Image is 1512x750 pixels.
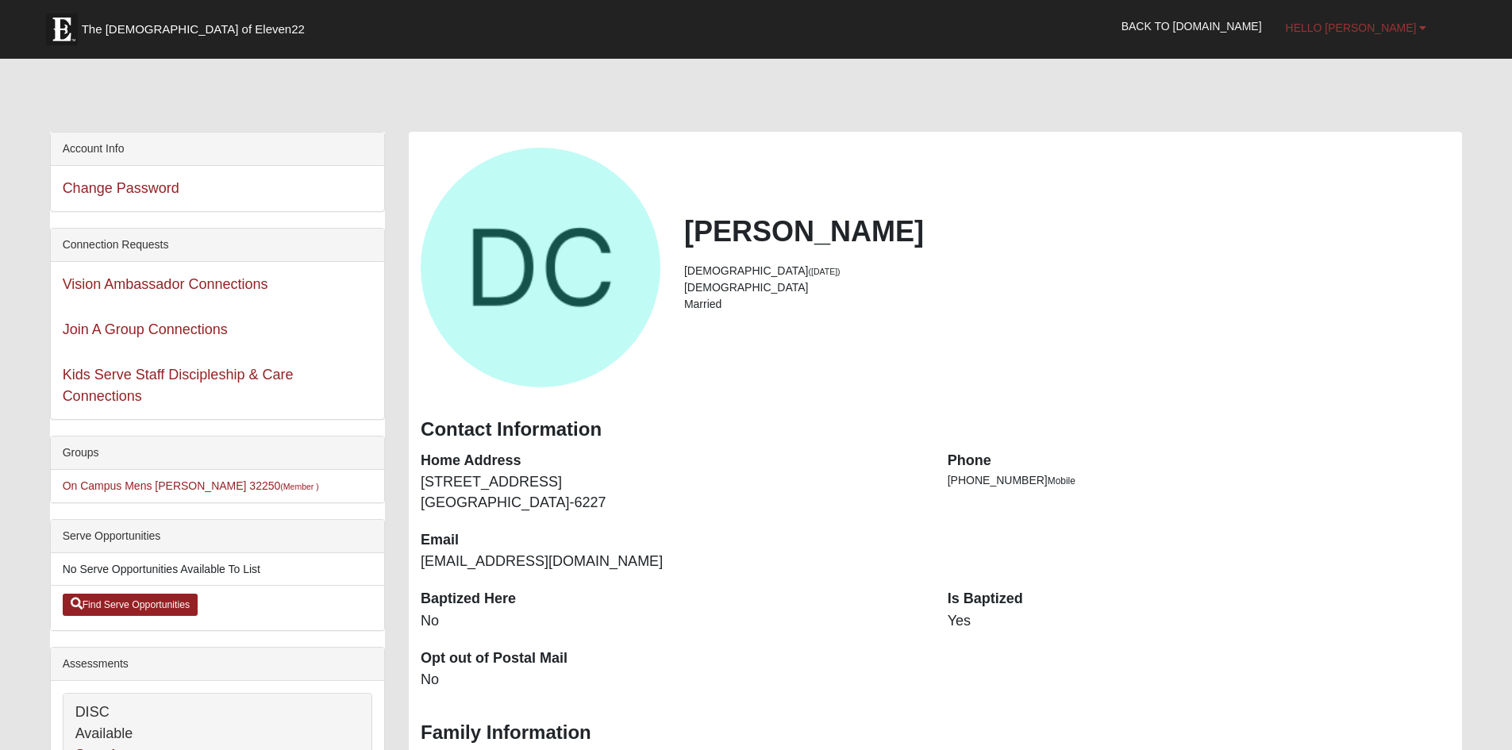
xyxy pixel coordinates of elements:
h3: Family Information [421,721,1450,744]
dd: [STREET_ADDRESS] [GEOGRAPHIC_DATA]-6227 [421,472,924,513]
a: Find Serve Opportunities [63,594,198,616]
dt: Phone [948,451,1451,471]
a: The [DEMOGRAPHIC_DATA] of Eleven22 [38,6,356,45]
a: View Fullsize Photo [421,148,660,387]
div: Assessments [51,648,384,681]
dd: Yes [948,611,1451,632]
li: [DEMOGRAPHIC_DATA] [684,279,1450,296]
div: Groups [51,437,384,470]
dt: Email [421,530,924,551]
img: Eleven22 logo [46,13,78,45]
dd: [EMAIL_ADDRESS][DOMAIN_NAME] [421,552,924,572]
a: Hello [PERSON_NAME] [1274,8,1439,48]
a: Vision Ambassador Connections [63,276,268,292]
dt: Opt out of Postal Mail [421,648,924,669]
dt: Is Baptized [948,589,1451,610]
small: ([DATE]) [809,267,841,276]
dt: Baptized Here [421,589,924,610]
h3: Contact Information [421,418,1450,441]
a: Change Password [63,180,179,196]
li: Married [684,296,1450,313]
a: On Campus Mens [PERSON_NAME] 32250(Member ) [63,479,319,492]
h2: [PERSON_NAME] [684,214,1450,248]
span: The [DEMOGRAPHIC_DATA] of Eleven22 [82,21,305,37]
li: [DEMOGRAPHIC_DATA] [684,263,1450,279]
dt: Home Address [421,451,924,471]
a: Kids Serve Staff Discipleship & Care Connections [63,367,294,404]
span: Mobile [1048,475,1075,487]
span: Hello [PERSON_NAME] [1286,21,1417,34]
div: Account Info [51,133,384,166]
li: [PHONE_NUMBER] [948,472,1451,489]
dd: No [421,611,924,632]
dd: No [421,670,924,690]
div: Connection Requests [51,229,384,262]
small: (Member ) [280,482,318,491]
li: No Serve Opportunities Available To List [51,553,384,586]
div: Serve Opportunities [51,520,384,553]
a: Join A Group Connections [63,321,228,337]
a: Back to [DOMAIN_NAME] [1110,6,1274,46]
